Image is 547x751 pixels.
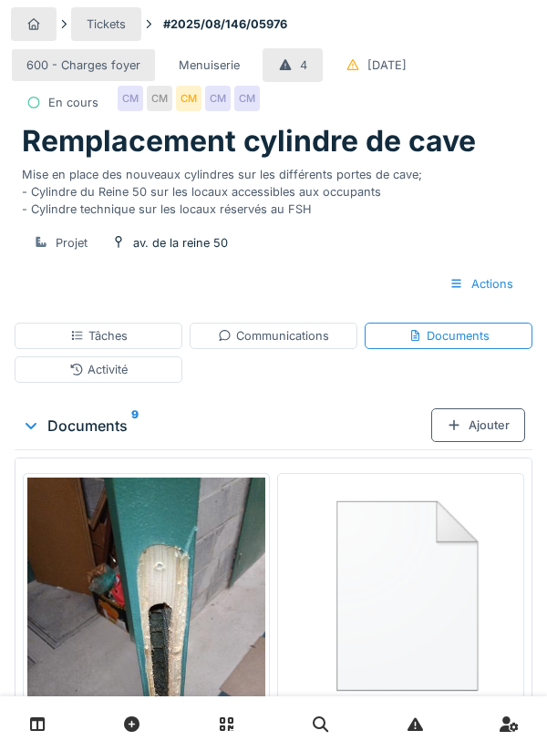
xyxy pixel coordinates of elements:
[300,57,307,74] div: 4
[69,361,128,378] div: Activité
[431,408,525,442] div: Ajouter
[22,415,431,437] div: Documents
[56,234,88,252] div: Projet
[133,234,228,252] div: av. de la reine 50
[176,86,201,111] div: CM
[218,327,329,345] div: Communications
[22,159,525,219] div: Mise en place des nouveaux cylindres sur les différents portes de cave; - Cylindre du Reine 50 su...
[205,86,231,111] div: CM
[26,57,140,74] div: 600 - Charges foyer
[282,478,520,705] img: 84750757-fdcc6f00-afbb-11ea-908a-1074b026b06b.png
[131,415,139,437] sup: 9
[408,327,490,345] div: Documents
[22,124,476,159] h1: Remplacement cylindre de cave
[48,94,98,111] div: En cours
[179,57,240,74] div: Menuiserie
[70,327,128,345] div: Tâches
[434,267,529,301] div: Actions
[118,86,143,111] div: CM
[367,57,407,74] div: [DATE]
[156,15,294,33] strong: #2025/08/146/05976
[87,15,126,33] div: Tickets
[147,86,172,111] div: CM
[234,86,260,111] div: CM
